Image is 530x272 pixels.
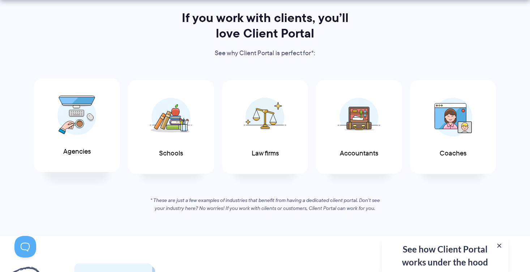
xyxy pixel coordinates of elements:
a: Coaches [410,80,496,174]
span: Coaches [440,150,466,157]
p: See why Client Portal is perfect for*: [172,48,358,59]
a: Schools [128,80,214,174]
iframe: Toggle Customer Support [14,236,36,258]
a: Law firms [222,80,308,174]
span: Schools [159,150,183,157]
span: Agencies [63,148,91,155]
span: Law firms [252,150,279,157]
h2: If you work with clients, you’ll love Client Portal [172,10,358,41]
em: * These are just a few examples of industries that benefit from having a dedicated client portal.... [150,197,380,212]
a: Agencies [34,78,120,172]
a: Accountants [316,80,402,174]
span: Accountants [340,150,378,157]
